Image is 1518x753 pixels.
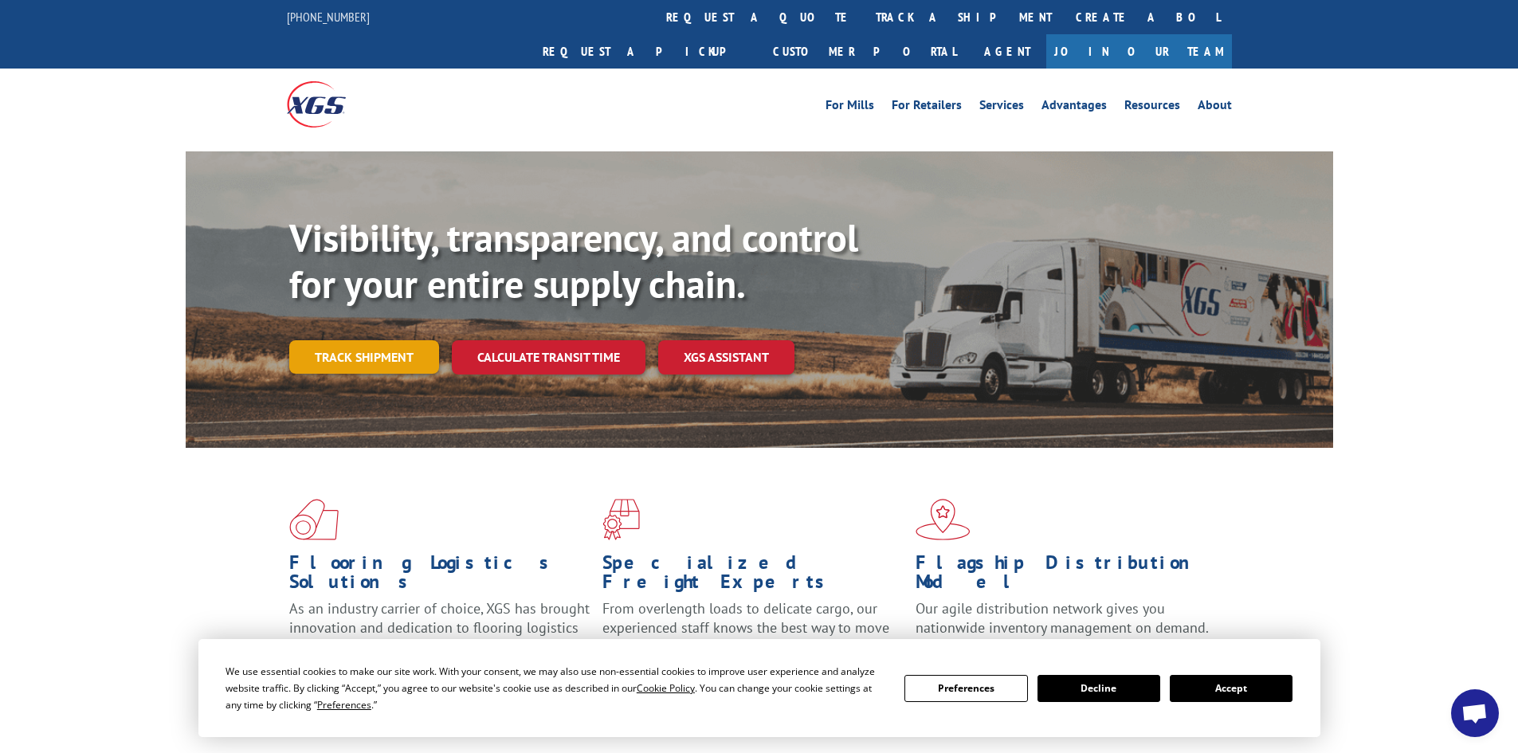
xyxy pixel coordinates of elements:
a: About [1198,99,1232,116]
div: Cookie Consent Prompt [198,639,1320,737]
span: As an industry carrier of choice, XGS has brought innovation and dedication to flooring logistics... [289,599,590,656]
a: Services [979,99,1024,116]
a: Advantages [1041,99,1107,116]
a: Join Our Team [1046,34,1232,69]
img: xgs-icon-focused-on-flooring-red [602,499,640,540]
h1: Flooring Logistics Solutions [289,553,590,599]
img: xgs-icon-flagship-distribution-model-red [916,499,971,540]
a: For Retailers [892,99,962,116]
span: Cookie Policy [637,681,695,695]
button: Decline [1037,675,1160,702]
p: From overlength loads to delicate cargo, our experienced staff knows the best way to move your fr... [602,599,904,670]
span: Our agile distribution network gives you nationwide inventory management on demand. [916,599,1209,637]
img: xgs-icon-total-supply-chain-intelligence-red [289,499,339,540]
button: Accept [1170,675,1292,702]
h1: Flagship Distribution Model [916,553,1217,599]
a: Calculate transit time [452,340,645,375]
a: For Mills [826,99,874,116]
span: Preferences [317,698,371,712]
a: [PHONE_NUMBER] [287,9,370,25]
b: Visibility, transparency, and control for your entire supply chain. [289,213,858,308]
button: Preferences [904,675,1027,702]
div: Open chat [1451,689,1499,737]
h1: Specialized Freight Experts [602,553,904,599]
div: We use essential cookies to make our site work. With your consent, we may also use non-essential ... [226,663,885,713]
a: Resources [1124,99,1180,116]
a: Customer Portal [761,34,968,69]
a: Track shipment [289,340,439,374]
a: Request a pickup [531,34,761,69]
a: Agent [968,34,1046,69]
a: XGS ASSISTANT [658,340,794,375]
